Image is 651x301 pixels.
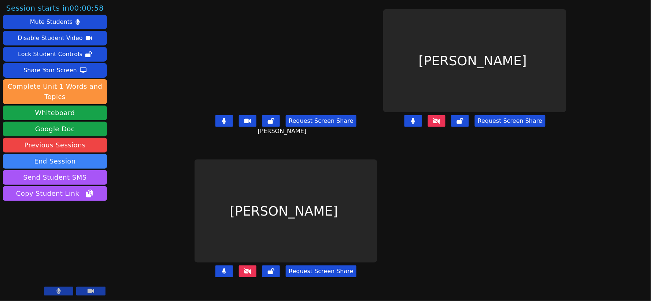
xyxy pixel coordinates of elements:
span: Session starts in [6,3,104,13]
time: 00:00:58 [69,4,104,12]
div: [PERSON_NAME] [383,9,566,112]
div: Disable Student Video [18,32,82,44]
button: Request Screen Share [475,115,545,127]
button: Send Student SMS [3,170,107,185]
div: [PERSON_NAME] [195,159,378,263]
a: Previous Sessions [3,138,107,153]
button: Mute Students [3,15,107,29]
button: Copy Student Link [3,186,107,201]
button: Request Screen Share [286,265,356,277]
div: Lock Student Controls [18,48,82,60]
button: Share Your Screen [3,63,107,78]
div: Share Your Screen [23,65,77,76]
a: Google Doc [3,122,107,136]
button: Disable Student Video [3,31,107,45]
button: Lock Student Controls [3,47,107,62]
span: Copy Student Link [16,188,94,199]
button: Request Screen Share [286,115,356,127]
button: Complete Unit 1 Words and Topics [3,79,107,104]
button: Whiteboard [3,106,107,120]
span: [PERSON_NAME] [258,127,308,136]
button: End Session [3,154,107,169]
div: Mute Students [30,16,73,28]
